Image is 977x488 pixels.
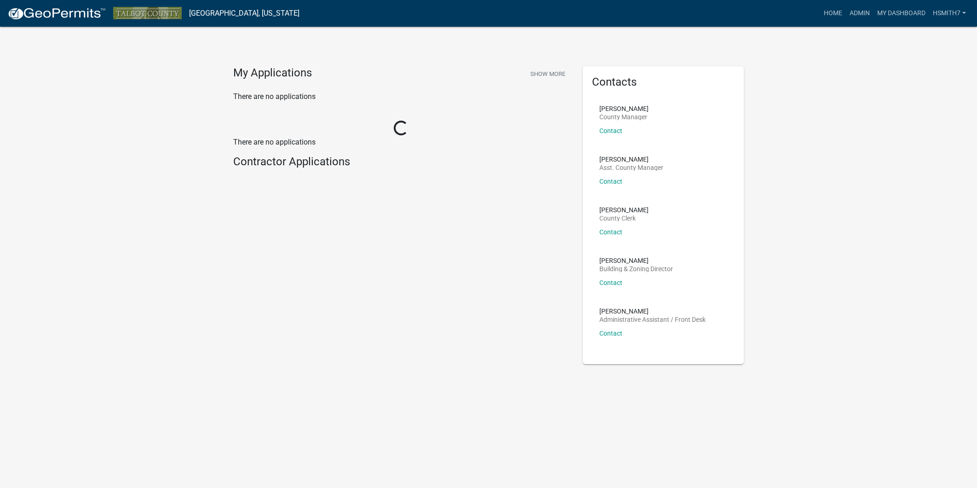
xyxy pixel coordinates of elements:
[233,155,569,168] h4: Contractor Applications
[592,76,735,89] h5: Contacts
[599,316,706,323] p: Administrative Assistant / Front Desk
[599,308,706,314] p: [PERSON_NAME]
[599,127,622,134] a: Contact
[113,7,182,19] img: Talbot County, Georgia
[189,6,299,21] a: [GEOGRAPHIC_DATA], [US_STATE]
[599,178,622,185] a: Contact
[599,105,649,112] p: [PERSON_NAME]
[599,164,663,171] p: Asst. County Manager
[233,91,569,102] p: There are no applications
[233,66,312,80] h4: My Applications
[599,156,663,163] p: [PERSON_NAME]
[599,257,673,264] p: [PERSON_NAME]
[599,228,622,236] a: Contact
[599,330,622,337] a: Contact
[599,266,673,272] p: Building & Zoning Director
[599,279,622,286] a: Contact
[233,155,569,172] wm-workflow-list-section: Contractor Applications
[820,5,846,22] a: Home
[599,215,649,221] p: County Clerk
[929,5,970,22] a: hsmith7
[233,137,569,148] p: There are no applications
[599,114,649,120] p: County Manager
[874,5,929,22] a: My Dashboard
[599,207,649,213] p: [PERSON_NAME]
[846,5,874,22] a: Admin
[527,66,569,81] button: Show More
